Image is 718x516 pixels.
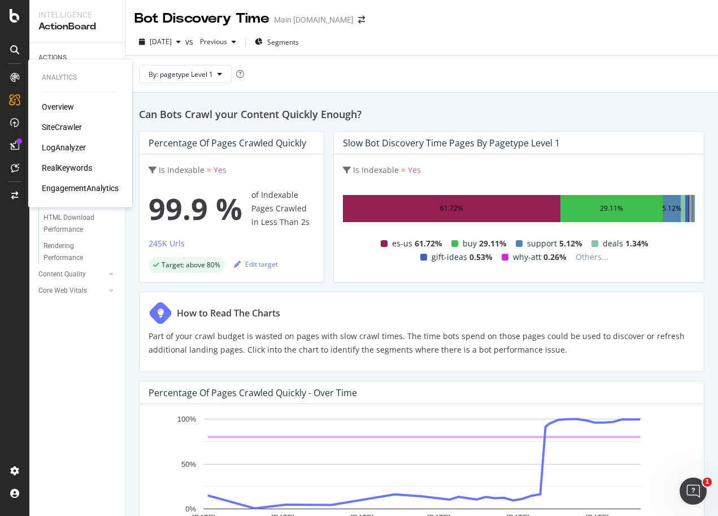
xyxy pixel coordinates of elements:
iframe: Intercom live chat [680,478,707,505]
span: 99.9 % [149,186,242,231]
a: EngagementAnalytics [42,183,119,194]
span: Segments [267,37,299,47]
span: 61.72% [415,237,442,250]
div: Slow Bot Discovery Time Pages by pagetype Level 1 [343,137,560,149]
a: SiteCrawler [42,122,82,133]
a: RealKeywords [42,162,92,174]
span: 5.12% [559,237,582,250]
span: Is Indexable [159,164,204,175]
p: Part of your crawl budget is wasted on pages with slow crawl times. The time bots spend on those ... [149,329,695,357]
div: 245K Urls [149,238,185,249]
span: Yes [214,164,227,175]
span: es-us [392,237,412,250]
a: LogAnalyzer [42,142,86,153]
span: Yes [408,164,421,175]
a: Content Quality [38,268,106,280]
span: = [401,164,406,175]
span: Is Indexable [353,164,399,175]
div: 61.72% [440,202,463,215]
span: support [527,237,557,250]
a: Overview [42,101,74,112]
div: Core Web Vitals [38,285,87,297]
text: 100% [177,415,197,423]
span: 1 [703,478,712,487]
div: of Indexable Pages Crawled in Less Than 2s [149,186,315,231]
button: [DATE] [134,33,185,51]
div: ACTIONS [38,52,67,64]
div: HTML Download Performance [43,212,109,236]
div: Analytics [42,73,119,83]
span: buy [463,237,477,250]
div: Main [DOMAIN_NAME] [274,14,354,25]
button: By: pagetype Level 1 [139,65,232,83]
span: Target: above 80% [162,262,220,268]
span: gift-ideas [432,250,467,264]
span: vs [185,36,195,47]
a: HTML Download Performance [43,212,117,236]
span: By: pagetype Level 1 [149,70,213,79]
div: Percentage of Pages Crawled Quickly - Over Time [149,387,357,398]
span: why-att [513,250,541,264]
a: Rendering Performance [43,240,117,264]
div: success label [149,257,225,273]
a: Core Web Vitals [38,285,106,297]
a: ACTIONS [38,52,117,64]
div: Intelligence [38,9,116,20]
span: 1.34% [625,237,649,250]
button: 245K Urls [149,237,185,255]
span: Others... [571,250,613,264]
div: arrow-right-arrow-left [358,16,365,24]
span: 29.11% [479,237,507,250]
span: Previous [195,37,227,46]
span: 0.26% [543,250,567,264]
div: 5.12% [662,202,681,215]
button: Segments [250,33,303,51]
h2: Can Bots Crawl your Content Quickly Enough? [139,106,704,122]
span: 2025 Aug. 10th [150,37,172,46]
div: 29.11% [600,202,623,215]
span: 0.53% [469,250,493,264]
text: 0% [185,505,196,513]
div: Content Quality [38,268,86,280]
div: Edit target [234,259,278,269]
span: = [207,164,211,175]
div: Percentage of Pages Crawled Quickly [149,137,306,149]
div: ActionBoard [38,20,116,33]
div: Bot Discovery Time [134,9,269,28]
div: How to Read The Charts [177,306,280,320]
button: Previous [195,33,241,51]
button: Edit target [234,255,278,273]
text: 50% [181,460,196,469]
div: Rendering Performance [43,240,107,264]
span: deals [603,237,623,250]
